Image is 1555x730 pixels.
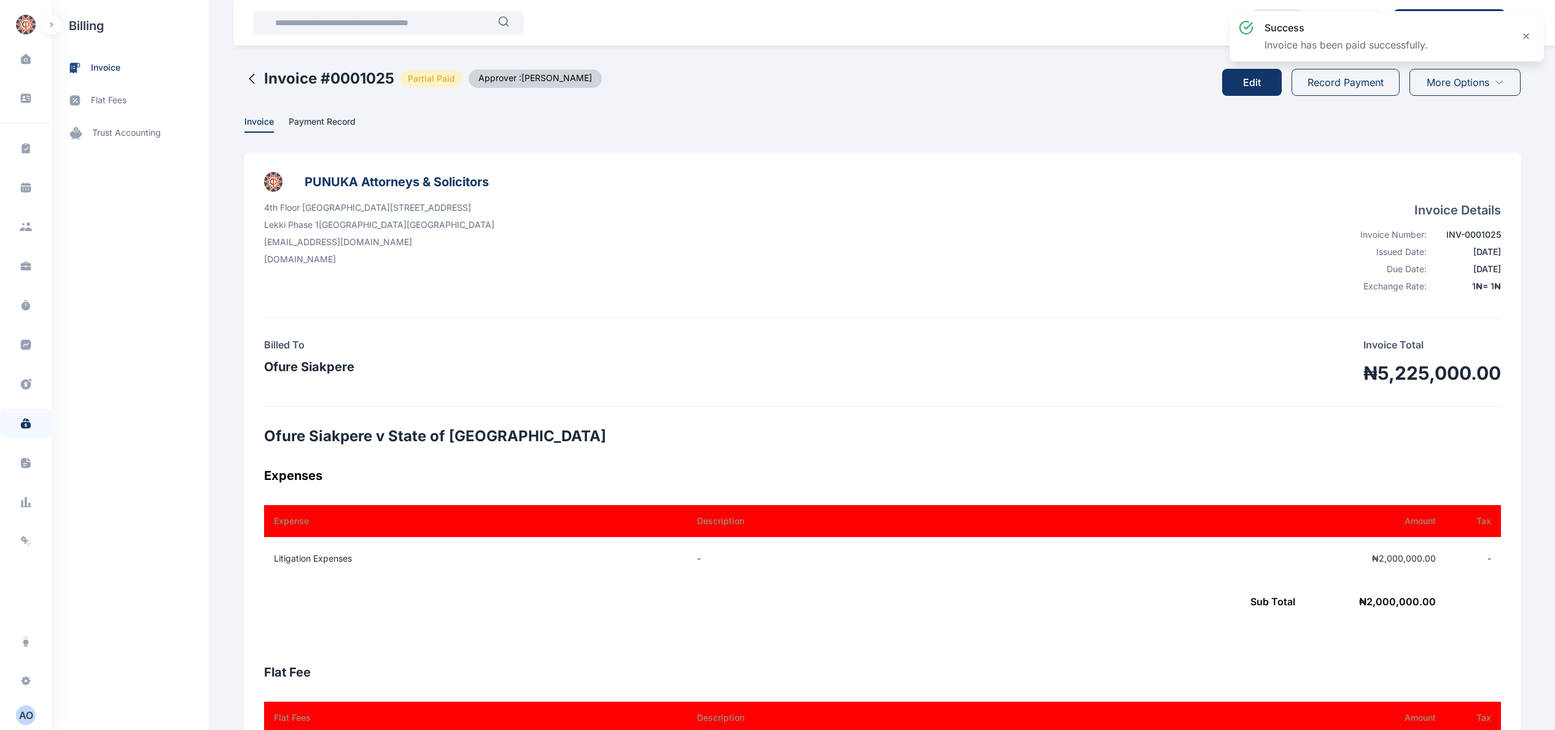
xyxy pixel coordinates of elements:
div: [DATE] [1434,263,1501,275]
h3: Flat Fee [264,662,1501,682]
h4: Invoice Details [1347,202,1501,219]
a: trust accounting [52,117,209,149]
th: Amount [1048,505,1446,537]
button: AO [16,705,36,725]
img: businessLogo [264,172,283,192]
span: Approver : [PERSON_NAME] [469,69,602,88]
span: invoice [91,61,120,74]
h3: success [1265,20,1428,35]
th: Tax [1446,505,1501,537]
a: Edit [1222,59,1292,106]
button: Edit [1222,69,1282,96]
td: ₦2,000,000.00 [1048,537,1446,580]
h3: PUNUKA Attorneys & Solicitors [305,172,489,192]
p: [EMAIL_ADDRESS][DOMAIN_NAME] [264,236,494,248]
a: invoice [52,52,209,84]
p: Invoice Total [1363,337,1501,352]
span: trust accounting [92,127,161,139]
button: Record Payment [1292,69,1400,96]
div: A O [16,708,36,723]
td: - [682,537,1048,580]
td: - [1446,537,1501,580]
h1: ₦5,225,000.00 [1363,362,1501,384]
td: ₦ 2,000,000.00 [264,580,1446,623]
span: Invoice [244,116,274,129]
h4: Billed To [264,337,354,352]
a: Record Payment [1292,59,1400,106]
div: Issued Date: [1347,246,1427,258]
a: flat fees [52,84,209,117]
h3: Expenses [264,466,1501,485]
div: [DATE] [1434,246,1501,258]
div: Invoice Number: [1347,229,1427,241]
p: [DOMAIN_NAME] [264,253,494,265]
td: Litigation Expenses [264,537,682,580]
th: Description [682,505,1048,537]
span: Partial Paid [400,70,462,87]
h2: Ofure Siakpere v State of [GEOGRAPHIC_DATA] [264,426,1501,446]
span: flat fees [91,94,127,107]
p: Invoice has been paid successfully. [1265,37,1428,52]
p: Lekki Phase 1 [GEOGRAPHIC_DATA] [GEOGRAPHIC_DATA] [264,219,494,231]
th: Expense [264,505,682,537]
span: More Options [1427,75,1489,90]
span: Sub Total [1250,595,1295,608]
div: INV-0001025 [1434,229,1501,241]
h3: Ofure Siakpere [264,357,354,377]
span: Payment Record [289,116,356,129]
button: AO [7,705,44,725]
div: Exchange Rate: [1347,280,1427,292]
p: 4th Floor [GEOGRAPHIC_DATA][STREET_ADDRESS] [264,202,494,214]
h2: Invoice # 0001025 [264,69,394,88]
div: Due Date: [1347,263,1427,275]
div: 1 ₦ = 1 ₦ [1434,280,1501,292]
